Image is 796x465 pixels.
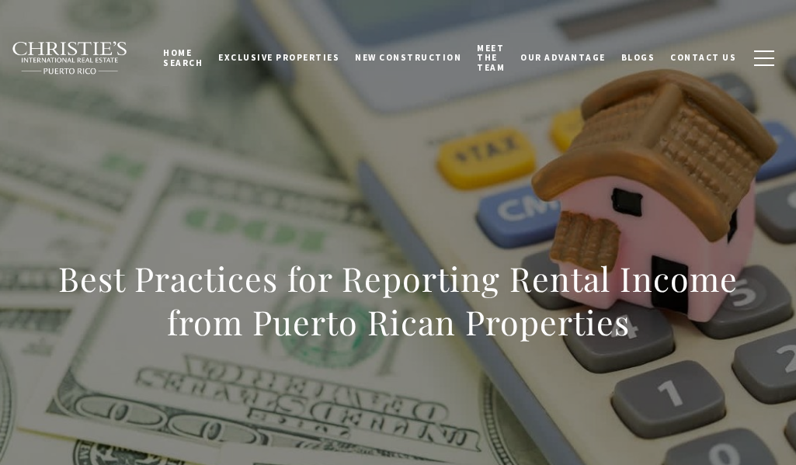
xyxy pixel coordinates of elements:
a: New Construction [347,38,469,77]
span: Blogs [621,52,655,63]
a: Meet the Team [469,29,513,87]
span: Contact Us [670,52,736,63]
a: Our Advantage [513,38,614,77]
a: Blogs [614,38,663,77]
a: Exclusive Properties [210,38,347,77]
img: Christie's International Real Estate black text logo [12,41,128,74]
a: Home Search [155,33,210,82]
h1: Best Practices for Reporting Rental Income from Puerto Rican Properties [56,257,741,344]
span: New Construction [355,52,461,63]
span: Our Advantage [520,52,606,63]
span: Exclusive Properties [218,52,339,63]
